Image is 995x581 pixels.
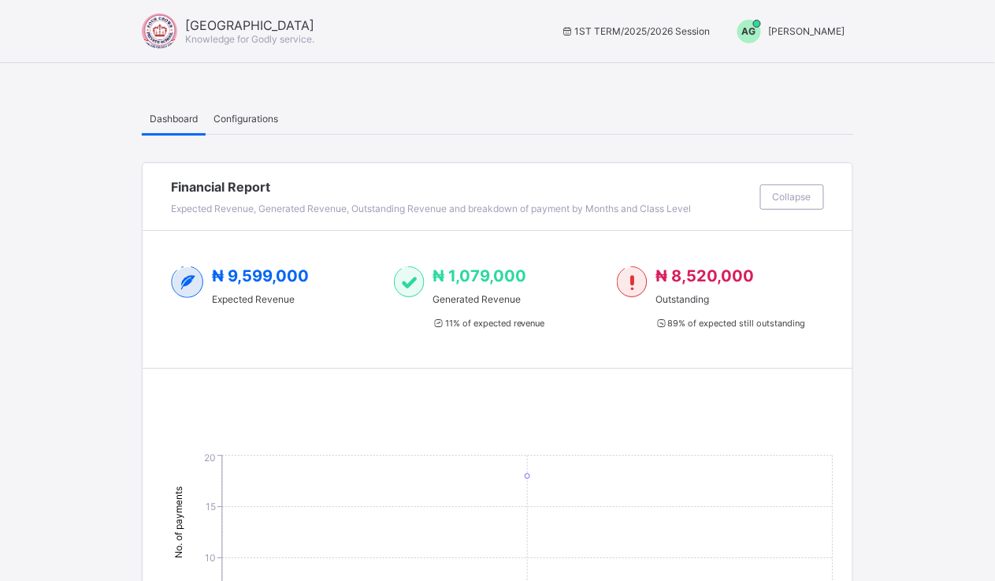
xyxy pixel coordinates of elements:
span: Expected Revenue, Generated Revenue, Outstanding Revenue and breakdown of payment by Months and C... [171,203,691,214]
span: Collapse [773,191,811,203]
tspan: 15 [206,501,216,512]
span: [GEOGRAPHIC_DATA] [185,17,314,33]
tspan: 20 [204,452,216,464]
span: ₦ 1,079,000 [433,266,526,285]
span: session/term information [561,25,710,37]
span: Knowledge for Godly service. [185,33,314,45]
span: ₦ 9,599,000 [212,266,309,285]
span: ₦ 8,520,000 [655,266,754,285]
span: Expected Revenue [212,293,309,305]
span: Generated Revenue [433,293,544,305]
tspan: 10 [205,552,216,564]
img: outstanding-1.146d663e52f09953f639664a84e30106.svg [617,266,648,298]
img: expected-2.4343d3e9d0c965b919479240f3db56ac.svg [171,266,204,298]
span: 89 % of expected still outstanding [655,318,805,329]
span: AG [742,25,756,37]
span: Configurations [213,113,278,125]
span: Financial Report [171,179,752,195]
span: [PERSON_NAME] [769,25,845,37]
span: 11 % of expected revenue [433,318,544,329]
span: Outstanding [655,293,805,305]
span: Dashboard [150,113,198,125]
tspan: No. of payments [173,486,184,558]
img: paid-1.3eb1404cbcb1d3b736510a26bbfa3ccb.svg [394,266,425,298]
